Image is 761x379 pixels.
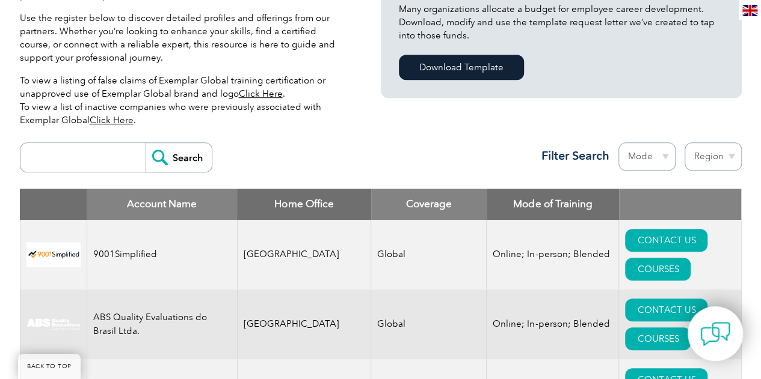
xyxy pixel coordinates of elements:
[700,319,730,349] img: contact-chat.png
[87,220,237,290] td: 9001Simplified
[237,220,371,290] td: [GEOGRAPHIC_DATA]
[18,354,81,379] a: BACK TO TOP
[534,148,609,163] h3: Filter Search
[371,290,487,359] td: Global
[371,220,487,290] td: Global
[487,220,619,290] td: Online; In-person; Blended
[87,290,237,359] td: ABS Quality Evaluations do Brasil Ltda.
[20,11,345,64] p: Use the register below to discover detailed profiles and offerings from our partners. Whether you...
[26,318,81,331] img: c92924ac-d9bc-ea11-a814-000d3a79823d-logo.jpg
[371,189,487,220] th: Coverage: activate to sort column ascending
[399,2,724,42] p: Many organizations allocate a budget for employee career development. Download, modify and use th...
[20,74,345,127] p: To view a listing of false claims of Exemplar Global training certification or unapproved use of ...
[87,189,237,220] th: Account Name: activate to sort column descending
[619,189,741,220] th: : activate to sort column ascending
[487,189,619,220] th: Mode of Training: activate to sort column ascending
[237,189,371,220] th: Home Office: activate to sort column ascending
[26,242,81,267] img: 37c9c059-616f-eb11-a812-002248153038-logo.png
[742,5,757,16] img: en
[239,88,283,99] a: Click Here
[237,290,371,359] td: [GEOGRAPHIC_DATA]
[399,55,524,80] a: Download Template
[90,115,134,126] a: Click Here
[625,299,707,321] a: CONTACT US
[625,229,707,252] a: CONTACT US
[625,327,691,350] a: COURSES
[487,290,619,359] td: Online; In-person; Blended
[625,258,691,280] a: COURSES
[146,143,212,172] input: Search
